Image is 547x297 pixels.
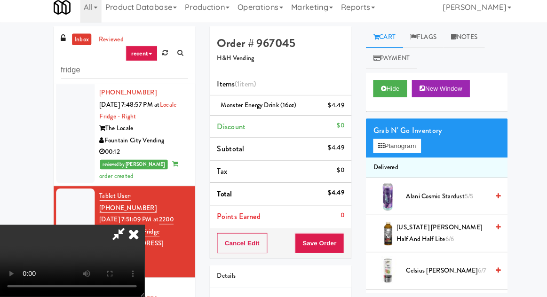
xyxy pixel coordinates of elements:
[392,266,487,278] div: Celsius [PERSON_NAME]6/7
[364,128,487,142] div: Grab N' Go Inventory
[320,105,336,117] div: $4.49
[215,106,289,115] span: Monster Energy Drink (16oz)
[212,271,335,283] div: Details
[332,212,335,224] div: 0
[364,143,410,157] button: Planogram
[53,78,190,189] li: Tablet User· [PHONE_NUMBER][DATE] 7:48:57 PM atLocale - Fridge - RightThe LocaleFountain City Ven...
[328,125,335,136] div: $0
[97,105,176,126] a: Locale - Fridge - Right
[357,162,494,181] li: Delivered
[212,235,261,255] button: Cancel Edit
[123,53,154,68] a: recent
[234,85,247,95] ng-pluralize: item
[60,68,183,85] input: Search vision orders
[97,139,183,151] div: Fountain City Vending
[94,41,123,53] a: reviewed
[396,194,476,205] span: Alani Cosmic Stardust
[357,55,406,76] a: Payment
[71,41,90,53] a: inbox
[393,34,433,55] a: Flags
[357,34,393,55] a: Cart
[212,62,335,69] h5: H&H Vending
[97,217,155,226] span: [DATE] 7:51:09 PM at
[97,105,156,114] span: [DATE] 7:48:57 PM at
[465,267,473,276] span: 6/7
[97,127,183,139] div: The Locale
[212,170,222,180] span: Tax
[364,86,396,103] button: Hide
[53,189,190,278] li: Tablet User· [PHONE_NUMBER][DATE] 7:51:09 PM at2200 Progress - Left - Fridge[STREET_ADDRESS]H&H V...
[212,191,227,202] span: Total
[212,148,238,158] span: Subtotal
[434,236,442,245] span: 6/6
[212,213,254,224] span: Points Earned
[320,190,336,202] div: $4.49
[97,163,174,184] span: order created
[97,150,183,162] div: 00:12
[229,85,250,95] span: (1 )
[98,164,164,173] span: reviewed by [PERSON_NAME]
[287,235,335,255] button: Save Order
[432,34,472,55] a: Notes
[212,85,250,95] span: Items
[392,194,487,205] div: Alani Cosmic Stardust5/5
[452,195,461,203] span: 5/5
[328,168,335,180] div: $0
[212,44,335,56] h4: Order # 967045
[97,194,153,215] span: · [PHONE_NUMBER]
[396,266,476,278] span: Celsius [PERSON_NAME]
[386,224,476,247] span: [US_STATE] [PERSON_NAME] Half and Half Lite
[212,126,240,137] span: Discount
[53,7,69,23] img: Micromart
[382,224,487,247] div: [US_STATE] [PERSON_NAME] Half and Half Lite6/6
[320,146,336,158] div: $4.49
[97,194,153,215] a: Tablet User· [PHONE_NUMBER]
[401,86,458,103] button: New Window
